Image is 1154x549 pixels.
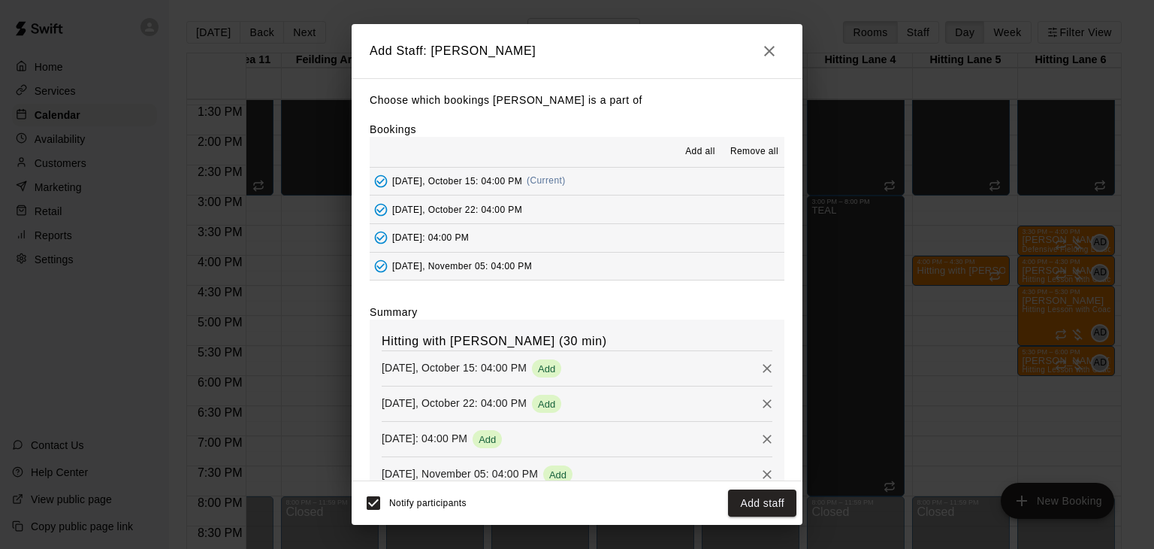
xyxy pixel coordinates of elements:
[527,175,566,186] span: (Current)
[352,24,802,78] h2: Add Staff: [PERSON_NAME]
[370,224,784,252] button: Added - Collect Payment[DATE]: 04:00 PM
[382,332,772,351] h6: Hitting with [PERSON_NAME] (30 min)
[370,196,784,223] button: Added - Collect Payment[DATE], October 22: 04:00 PM
[382,431,467,446] p: [DATE]: 04:00 PM
[370,226,392,249] button: Added - Collect Payment
[370,199,392,221] button: Added - Collect Payment
[756,393,778,415] button: Remove
[756,463,778,486] button: Remove
[756,357,778,380] button: Remove
[382,396,527,411] p: [DATE], October 22: 04:00 PM
[685,144,715,159] span: Add all
[392,175,522,186] span: [DATE], October 15: 04:00 PM
[392,232,469,243] span: [DATE]: 04:00 PM
[382,466,538,481] p: [DATE], November 05: 04:00 PM
[382,360,527,375] p: [DATE], October 15: 04:00 PM
[370,168,784,196] button: Added - Collect Payment[DATE], October 15: 04:00 PM(Current)
[532,363,561,375] span: Add
[370,91,784,110] p: Choose which bookings [PERSON_NAME] is a part of
[370,255,392,278] button: Added - Collect Payment
[392,260,532,271] span: [DATE], November 05: 04:00 PM
[473,434,502,445] span: Add
[724,140,784,164] button: Remove all
[728,490,796,517] button: Add staff
[543,469,572,481] span: Add
[370,305,418,320] label: Summary
[370,253,784,281] button: Added - Collect Payment[DATE], November 05: 04:00 PM
[756,428,778,450] button: Remove
[389,498,467,508] span: Notify participants
[532,399,561,410] span: Add
[676,140,724,164] button: Add all
[370,123,416,135] label: Bookings
[370,170,392,193] button: Added - Collect Payment
[392,204,522,214] span: [DATE], October 22: 04:00 PM
[730,144,778,159] span: Remove all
